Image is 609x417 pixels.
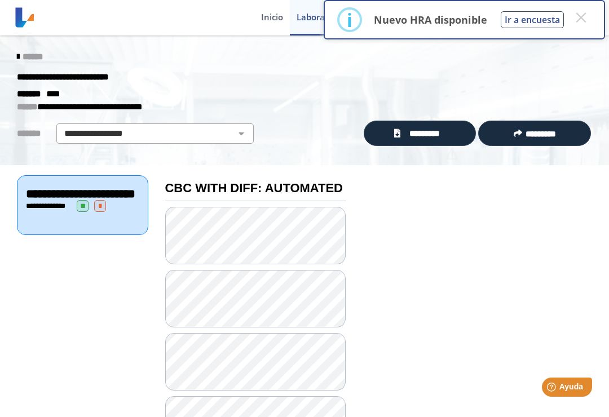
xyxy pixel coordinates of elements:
div: i [347,10,352,30]
button: Close this dialog [571,7,591,28]
p: Nuevo HRA disponible [374,13,487,26]
iframe: Help widget launcher [509,373,597,405]
button: Ir a encuesta [501,11,564,28]
b: CBC WITH DIFF: AUTOMATED [165,181,343,195]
